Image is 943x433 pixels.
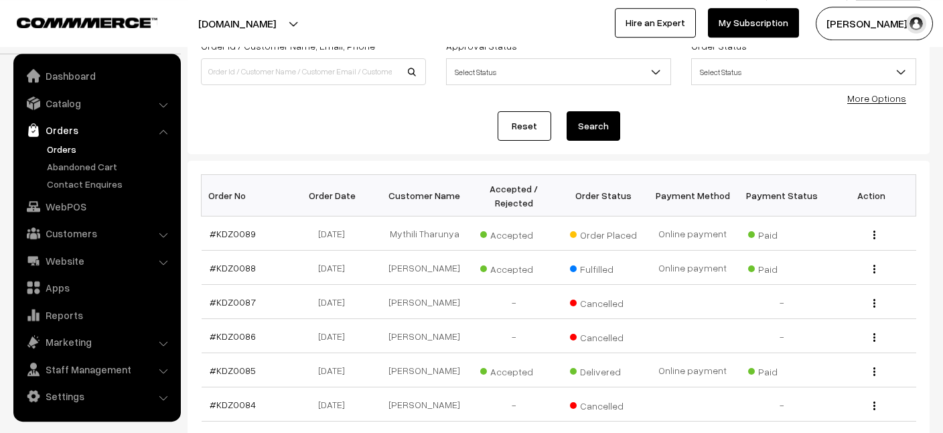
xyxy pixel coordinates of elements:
a: Orders [44,142,176,156]
a: #KDZ0087 [210,296,256,308]
span: Select Status [692,60,916,84]
a: COMMMERCE [17,13,134,29]
th: Payment Status [737,175,826,216]
a: Hire an Expert [615,8,696,38]
a: Reset [498,111,551,141]
a: Apps [17,275,176,300]
th: Payment Method [648,175,737,216]
td: - [469,387,559,422]
a: Settings [17,384,176,408]
img: Menu [873,367,875,376]
a: Orders [17,118,176,142]
span: Select Status [446,58,671,85]
span: Accepted [480,361,547,379]
th: Accepted / Rejected [469,175,559,216]
td: - [737,285,826,319]
a: #KDZ0084 [210,399,256,410]
span: Paid [748,225,815,242]
span: Cancelled [570,293,637,310]
img: Menu [873,401,875,410]
a: Reports [17,303,176,327]
td: [DATE] [291,353,380,387]
a: #KDZ0088 [210,262,256,273]
th: Order Date [291,175,380,216]
img: Menu [873,265,875,273]
td: [DATE] [291,387,380,422]
th: Customer Name [380,175,469,216]
a: #KDZ0086 [210,330,256,342]
a: WebPOS [17,194,176,219]
td: Online payment [648,353,737,387]
img: Menu [873,299,875,308]
span: Cancelled [570,327,637,345]
th: Order No [202,175,291,216]
a: #KDZ0089 [210,228,256,239]
span: Cancelled [570,395,637,413]
a: Website [17,249,176,273]
a: Catalog [17,91,176,115]
span: Paid [748,259,815,276]
td: Mythili Tharunya [380,216,469,251]
th: Order Status [559,175,648,216]
span: Delivered [570,361,637,379]
td: - [737,387,826,422]
span: Select Status [447,60,670,84]
img: Menu [873,333,875,342]
span: Accepted [480,259,547,276]
td: [PERSON_NAME] [380,319,469,353]
td: Online payment [648,251,737,285]
button: [DOMAIN_NAME] [151,7,323,40]
a: More Options [847,92,906,104]
a: Staff Management [17,357,176,381]
td: - [469,319,559,353]
input: Order Id / Customer Name / Customer Email / Customer Phone [201,58,426,85]
a: Contact Enquires [44,177,176,191]
a: Marketing [17,330,176,354]
span: Order Placed [570,225,637,242]
td: [PERSON_NAME] [380,251,469,285]
a: Dashboard [17,64,176,88]
span: Select Status [691,58,916,85]
img: user [906,13,926,34]
td: [DATE] [291,319,380,353]
a: Customers [17,221,176,245]
span: Paid [748,361,815,379]
td: [DATE] [291,251,380,285]
th: Action [826,175,916,216]
td: [DATE] [291,216,380,251]
td: [PERSON_NAME] [380,387,469,422]
td: [DATE] [291,285,380,319]
button: [PERSON_NAME] S… [816,7,933,40]
td: Online payment [648,216,737,251]
td: [PERSON_NAME] [380,353,469,387]
a: Abandoned Cart [44,160,176,174]
a: My Subscription [708,8,799,38]
a: #KDZ0085 [210,365,256,376]
button: Search [567,111,620,141]
td: - [737,319,826,353]
span: Fulfilled [570,259,637,276]
td: [PERSON_NAME] [380,285,469,319]
img: Menu [873,231,875,239]
img: COMMMERCE [17,17,157,27]
td: - [469,285,559,319]
span: Accepted [480,225,547,242]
